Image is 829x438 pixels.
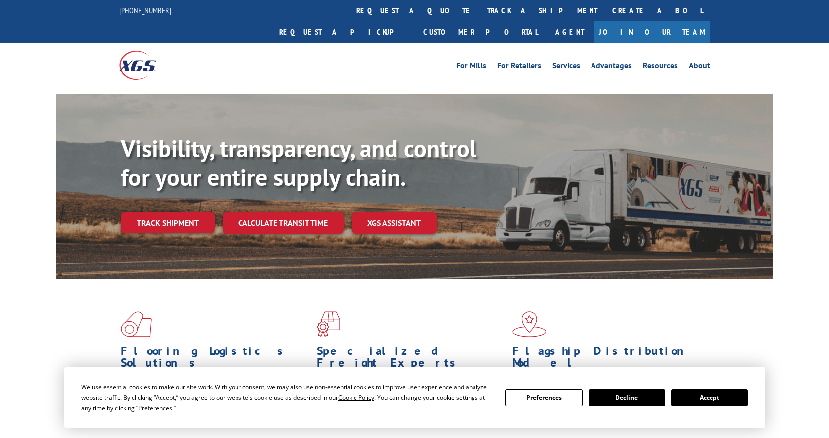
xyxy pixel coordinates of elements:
[671,389,748,406] button: Accept
[121,212,215,233] a: Track shipment
[594,21,710,43] a: Join Our Team
[512,345,701,374] h1: Flagship Distribution Model
[552,62,580,73] a: Services
[689,62,710,73] a: About
[456,62,486,73] a: For Mills
[317,345,505,374] h1: Specialized Freight Experts
[416,21,545,43] a: Customer Portal
[505,389,582,406] button: Preferences
[352,212,437,234] a: XGS ASSISTANT
[512,311,547,337] img: xgs-icon-flagship-distribution-model-red
[317,311,340,337] img: xgs-icon-focused-on-flooring-red
[64,367,765,428] div: Cookie Consent Prompt
[81,382,493,413] div: We use essential cookies to make our site work. With your consent, we may also use non-essential ...
[138,404,172,412] span: Preferences
[121,345,309,374] h1: Flooring Logistics Solutions
[121,133,476,192] b: Visibility, transparency, and control for your entire supply chain.
[589,389,665,406] button: Decline
[338,393,374,402] span: Cookie Policy
[121,419,245,430] a: Learn More >
[272,21,416,43] a: Request a pickup
[545,21,594,43] a: Agent
[121,311,152,337] img: xgs-icon-total-supply-chain-intelligence-red
[317,419,441,430] a: Learn More >
[223,212,344,234] a: Calculate transit time
[119,5,171,15] a: [PHONE_NUMBER]
[497,62,541,73] a: For Retailers
[643,62,678,73] a: Resources
[591,62,632,73] a: Advantages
